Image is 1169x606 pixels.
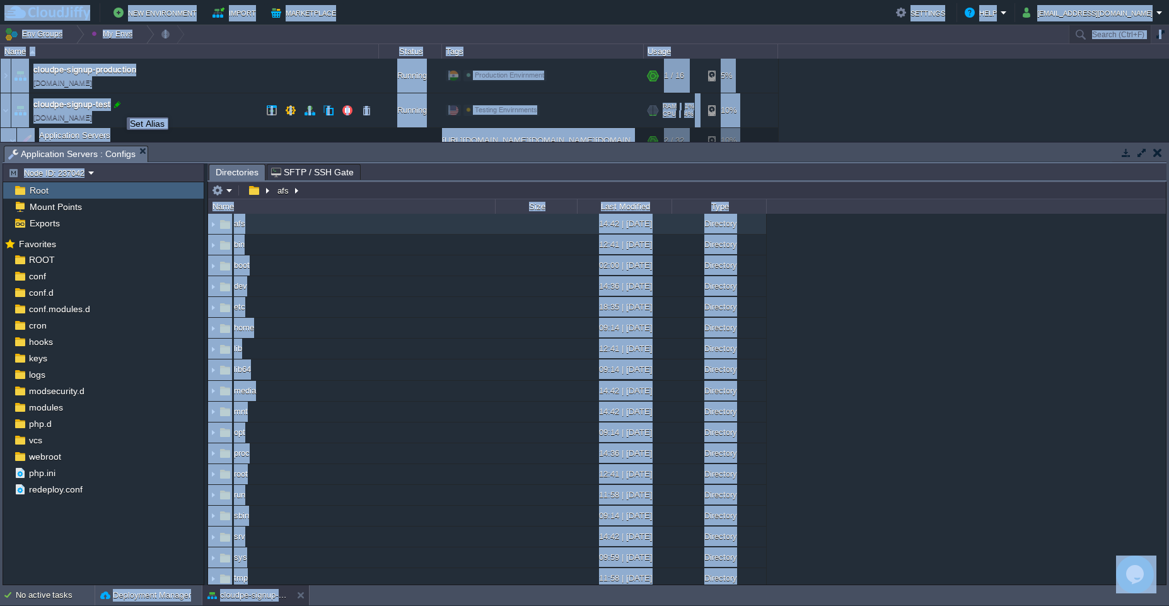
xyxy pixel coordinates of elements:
[232,322,256,333] a: home
[672,485,766,504] div: Directory
[577,318,672,337] div: 09:14 | [DATE]
[682,103,694,110] span: 1%
[208,382,218,401] img: AMDAwAAAACH5BAEAAAAALAAAAAABAAEAAAICRAEAOw==
[672,339,766,358] div: Directory
[232,510,251,521] a: sbin
[27,218,62,229] a: Exports
[218,509,232,523] img: AMDAwAAAACH5BAEAAAAALAAAAAABAAEAAAICRAEAOw==
[4,5,90,21] img: CloudJiffy
[11,93,29,127] img: AMDAwAAAACH5BAEAAAAALAAAAAABAAEAAAICRAEAOw==
[672,235,766,254] div: Directory
[232,427,247,438] span: opt
[16,585,95,605] div: No active tasks
[475,71,544,79] span: Production Envirnment
[38,131,112,140] a: Application Servers
[209,199,495,214] div: Name
[30,50,35,54] img: AMDAwAAAACH5BAEAAAAALAAAAAABAAEAAAICRAEAOw==
[577,359,672,379] div: 09:14 | [DATE]
[208,548,218,568] img: AMDAwAAAACH5BAEAAAAALAAAAAABAAEAAAICRAEAOw==
[232,218,247,229] a: afs
[218,530,232,544] img: AMDAwAAAACH5BAEAAAAALAAAAAABAAEAAAICRAEAOw==
[232,239,247,250] span: bin
[232,364,253,375] a: lib64
[271,5,340,20] button: Marketplace
[218,488,232,502] img: AMDAwAAAACH5BAEAAAAALAAAAAABAAEAAAICRAEAOw==
[232,531,247,542] span: srv
[708,128,749,153] div: 10%
[218,467,232,481] img: AMDAwAAAACH5BAEAAAAALAAAAAABAAEAAAICRAEAOw==
[208,277,218,296] img: AMDAwAAAACH5BAEAAAAALAAAAAABAAEAAAICRAEAOw==
[271,165,354,180] span: SFTP / SSH Gate
[26,451,63,462] a: webroot
[91,25,136,43] button: My Envs
[672,359,766,379] div: Directory
[4,25,67,43] button: Env Groups
[664,128,684,153] div: 2 / 32
[212,5,260,20] button: Import
[218,363,232,377] img: AMDAwAAAACH5BAEAAAAALAAAAAABAAEAAAICRAEAOw==
[8,146,136,162] span: Application Servers : Configs
[26,320,49,331] a: cron
[26,369,47,380] a: logs
[218,218,232,231] img: AMDAwAAAACH5BAEAAAAALAAAAAABAAEAAAICRAEAOw==
[577,235,672,254] div: 12:41 | [DATE]
[27,185,50,196] a: Root
[577,255,672,275] div: 02:00 | [DATE]
[208,506,218,526] img: AMDAwAAAACH5BAEAAAAALAAAAAABAAEAAAICRAEAOw==
[232,406,250,417] a: mnt
[26,287,55,298] a: conf.d
[26,385,86,397] a: modsecurity.d
[27,201,84,213] span: Mount Points
[232,489,247,500] span: run
[26,353,49,364] a: keys
[218,426,232,440] img: AMDAwAAAACH5BAEAAAAALAAAAAABAAEAAAICRAEAOw==
[232,281,249,291] a: dev
[672,255,766,275] div: Directory
[232,385,258,396] a: media
[708,93,749,127] div: 10%
[442,128,644,153] div: [URL][DOMAIN_NAME][DOMAIN_NAME][DOMAIN_NAME]
[26,418,54,429] a: php.d
[672,506,766,525] div: Directory
[33,98,111,111] span: cloudpe-signup-test
[681,110,694,118] span: 4%
[26,467,57,479] a: php.ini
[26,336,55,347] a: hooks
[9,128,16,153] img: AMDAwAAAACH5BAEAAAAALAAAAAABAAEAAAICRAEAOw==
[218,572,232,586] img: AMDAwAAAACH5BAEAAAAALAAAAAABAAEAAAICRAEAOw==
[26,484,84,495] span: redeploy.conf
[663,110,676,118] span: CPU
[33,76,92,89] a: [DOMAIN_NAME]
[208,423,218,443] img: AMDAwAAAACH5BAEAAAAALAAAAAABAAEAAAICRAEAOw==
[577,422,672,442] div: 09:14 | [DATE]
[218,259,232,273] img: AMDAwAAAACH5BAEAAAAALAAAAAABAAEAAAICRAEAOw==
[672,297,766,317] div: Directory
[672,276,766,296] div: Directory
[232,343,244,354] span: lib
[218,405,232,419] img: AMDAwAAAACH5BAEAAAAALAAAAAABAAEAAAICRAEAOw==
[208,527,218,547] img: AMDAwAAAACH5BAEAAAAALAAAAAABAAEAAAICRAEAOw==
[577,527,672,546] div: 14:42 | [DATE]
[896,5,949,20] button: Settings
[577,485,672,504] div: 11:58 | [DATE]
[218,446,232,460] img: AMDAwAAAACH5BAEAAAAALAAAAAABAAEAAAICRAEAOw==
[1023,5,1156,20] button: [EMAIL_ADDRESS][DOMAIN_NAME]
[33,111,92,124] a: [DOMAIN_NAME]
[672,464,766,484] div: Directory
[232,260,252,271] a: boot
[16,238,58,250] span: Favorites
[672,214,766,233] div: Directory
[208,444,218,463] img: AMDAwAAAACH5BAEAAAAALAAAAAABAAEAAAICRAEAOw==
[208,361,218,380] img: AMDAwAAAACH5BAEAAAAALAAAAAABAAEAAAICRAEAOw==
[664,59,684,93] div: 1 / 16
